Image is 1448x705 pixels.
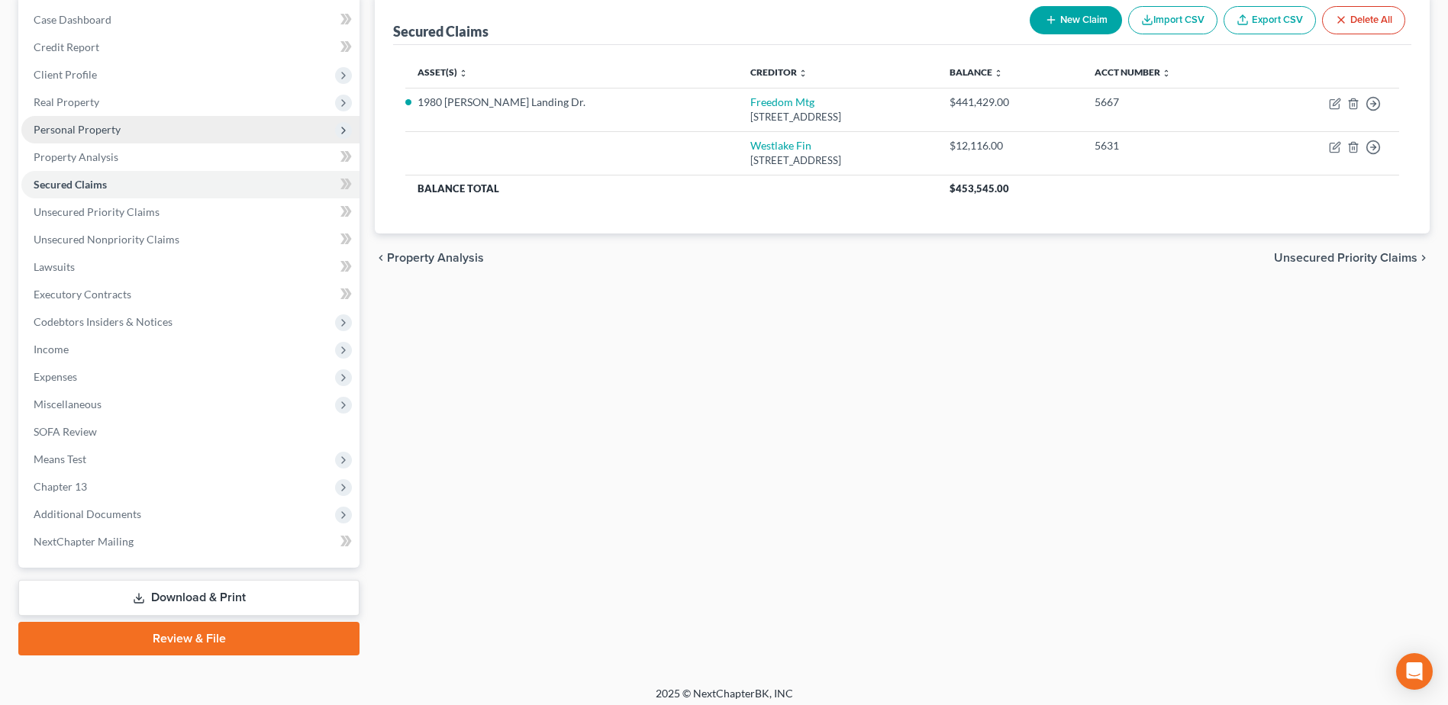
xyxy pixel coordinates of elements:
[750,110,925,124] div: [STREET_ADDRESS]
[1095,138,1244,153] div: 5631
[18,580,360,616] a: Download & Print
[418,95,726,110] li: 1980 [PERSON_NAME] Landing Dr.
[1224,6,1316,34] a: Export CSV
[21,6,360,34] a: Case Dashboard
[21,418,360,446] a: SOFA Review
[375,252,387,264] i: chevron_left
[1396,653,1433,690] div: Open Intercom Messenger
[34,68,97,81] span: Client Profile
[21,171,360,198] a: Secured Claims
[21,253,360,281] a: Lawsuits
[34,95,99,108] span: Real Property
[405,175,937,202] th: Balance Total
[21,226,360,253] a: Unsecured Nonpriority Claims
[34,288,131,301] span: Executory Contracts
[1095,95,1244,110] div: 5667
[375,252,484,264] button: chevron_left Property Analysis
[34,123,121,136] span: Personal Property
[34,315,173,328] span: Codebtors Insiders & Notices
[418,66,468,78] a: Asset(s) unfold_more
[798,69,808,78] i: unfold_more
[34,40,99,53] span: Credit Report
[387,252,484,264] span: Property Analysis
[393,22,489,40] div: Secured Claims
[1322,6,1405,34] button: Delete All
[21,281,360,308] a: Executory Contracts
[950,95,1070,110] div: $441,429.00
[34,205,160,218] span: Unsecured Priority Claims
[750,153,925,168] div: [STREET_ADDRESS]
[34,507,141,520] span: Additional Documents
[1095,66,1171,78] a: Acct Number unfold_more
[1274,252,1430,264] button: Unsecured Priority Claims chevron_right
[34,260,75,273] span: Lawsuits
[1417,252,1430,264] i: chevron_right
[750,95,814,108] a: Freedom Mtg
[34,452,86,465] span: Means Test
[1274,252,1417,264] span: Unsecured Priority Claims
[34,233,179,246] span: Unsecured Nonpriority Claims
[34,425,97,438] span: SOFA Review
[950,66,1003,78] a: Balance unfold_more
[21,528,360,555] a: NextChapter Mailing
[34,480,87,493] span: Chapter 13
[34,150,118,163] span: Property Analysis
[1030,6,1122,34] button: New Claim
[21,198,360,226] a: Unsecured Priority Claims
[459,69,468,78] i: unfold_more
[950,138,1070,153] div: $12,116.00
[34,370,77,383] span: Expenses
[750,139,811,152] a: Westlake Fin
[950,182,1009,195] span: $453,545.00
[21,34,360,61] a: Credit Report
[34,13,111,26] span: Case Dashboard
[34,343,69,356] span: Income
[34,178,107,191] span: Secured Claims
[18,622,360,655] a: Review & File
[994,69,1003,78] i: unfold_more
[34,398,102,410] span: Miscellaneous
[34,535,134,548] span: NextChapter Mailing
[1128,6,1217,34] button: Import CSV
[21,143,360,171] a: Property Analysis
[750,66,808,78] a: Creditor unfold_more
[1162,69,1171,78] i: unfold_more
